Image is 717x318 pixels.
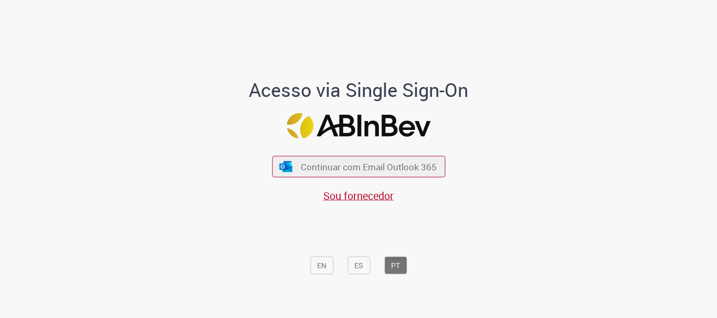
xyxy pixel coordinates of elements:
a: Sou fornecedor [323,189,394,203]
span: Continuar com Email Outlook 365 [301,161,437,173]
img: ícone Azure/Microsoft 360 [279,161,293,172]
button: ES [347,257,370,275]
img: Logo ABInBev [287,113,430,139]
button: EN [310,257,333,275]
button: PT [384,257,407,275]
button: ícone Azure/Microsoft 360 Continuar com Email Outlook 365 [272,156,445,178]
h1: Acesso via Single Sign-On [213,80,504,101]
